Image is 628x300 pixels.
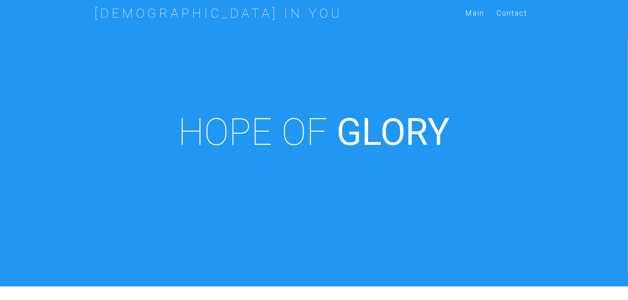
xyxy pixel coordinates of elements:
[380,109,405,154] i: O
[427,109,450,154] i: Y
[337,109,362,154] i: G
[178,109,328,154] span: HOPE OF
[362,109,380,154] i: L
[405,109,427,154] i: R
